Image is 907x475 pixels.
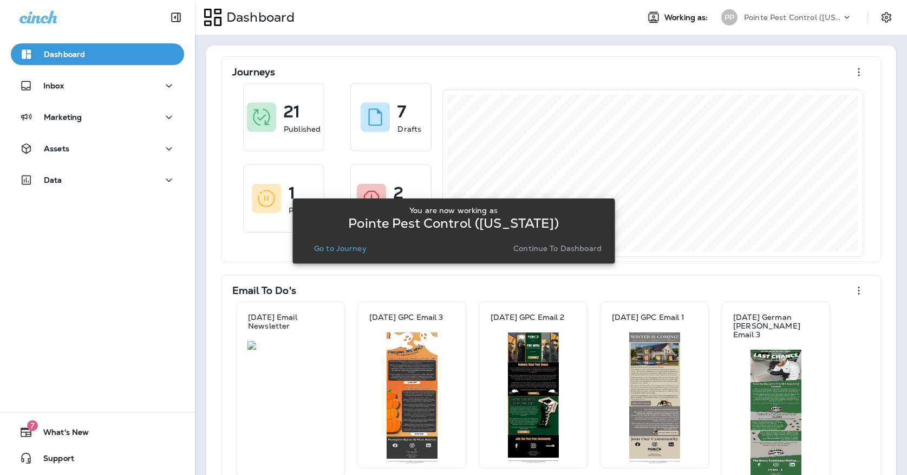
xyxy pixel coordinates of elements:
img: 2282a917-da76-4b1e-a71f-b2c164c1fd24.jpg [611,332,698,464]
span: Support [32,454,74,467]
button: Data [11,169,184,191]
span: What's New [32,428,89,441]
p: Inbox [43,81,64,90]
p: Dashboard [44,50,85,59]
div: PP [721,9,738,25]
p: [DATE] GPC Email 1 [612,313,685,322]
span: 7 [27,420,38,431]
p: Dashboard [222,9,295,25]
p: Paused [289,205,316,216]
button: Collapse Sidebar [161,7,191,28]
button: Marketing [11,106,184,128]
span: Working as: [664,13,710,22]
p: Pointe Pest Control ([US_STATE]) [744,13,841,22]
button: Assets [11,138,184,159]
p: Continue to Dashboard [513,244,602,253]
button: Support [11,447,184,469]
p: [DATE] Email Newsletter [248,313,334,330]
p: [DATE] German [PERSON_NAME] Email 3 [733,313,819,339]
img: 70cf92c4-5811-4df1-a644-29f8771fbc5a.jpg [247,341,334,350]
p: 1 [289,188,295,198]
button: Go to Journey [310,241,371,256]
p: Marketing [44,113,82,121]
button: Settings [877,8,896,27]
p: Assets [44,144,69,153]
p: Email To Do's [232,285,296,296]
p: Go to Journey [314,244,367,253]
p: Published [284,124,321,134]
p: Journeys [232,67,275,78]
p: Pointe Pest Control ([US_STATE]) [348,219,558,228]
p: Data [44,176,62,184]
button: Inbox [11,75,184,97]
button: Dashboard [11,43,184,65]
p: You are now working as [409,206,498,215]
p: 21 [284,106,300,117]
button: Continue to Dashboard [509,241,606,256]
button: 7What's New [11,421,184,443]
